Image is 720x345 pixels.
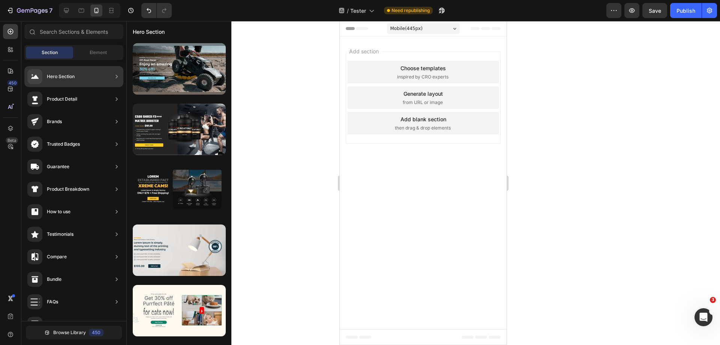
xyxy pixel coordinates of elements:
div: 450 [7,80,18,86]
div: Bundle [47,276,61,283]
div: Product Breakdown [47,185,89,193]
div: FAQs [47,298,58,306]
span: / [347,7,349,15]
div: Guarantee [47,163,69,170]
p: 7 [49,6,52,15]
div: Undo/Redo [141,3,172,18]
div: Publish [676,7,695,15]
div: Brands [47,118,62,125]
iframe: Intercom live chat [694,308,712,326]
div: Social Proof [47,321,73,328]
button: Save [642,3,667,18]
span: 3 [710,297,716,303]
iframe: Design area [340,21,507,345]
div: Testimonials [47,231,73,238]
span: Section [42,49,58,56]
button: Publish [670,3,702,18]
span: Element [90,49,107,56]
button: 7 [3,3,56,18]
span: Need republishing [391,7,430,14]
span: Tester [350,7,366,15]
span: Browse Library [53,329,86,336]
span: Save [649,8,661,14]
button: Browse Library450 [26,326,122,339]
div: Compare [47,253,67,261]
div: 450 [89,329,103,336]
div: Beta [6,137,18,143]
div: Product Detail [47,95,77,103]
div: How to use [47,208,70,215]
div: Hero Section [47,73,75,80]
input: Search Sections & Elements [24,24,123,39]
div: Trusted Badges [47,140,80,148]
